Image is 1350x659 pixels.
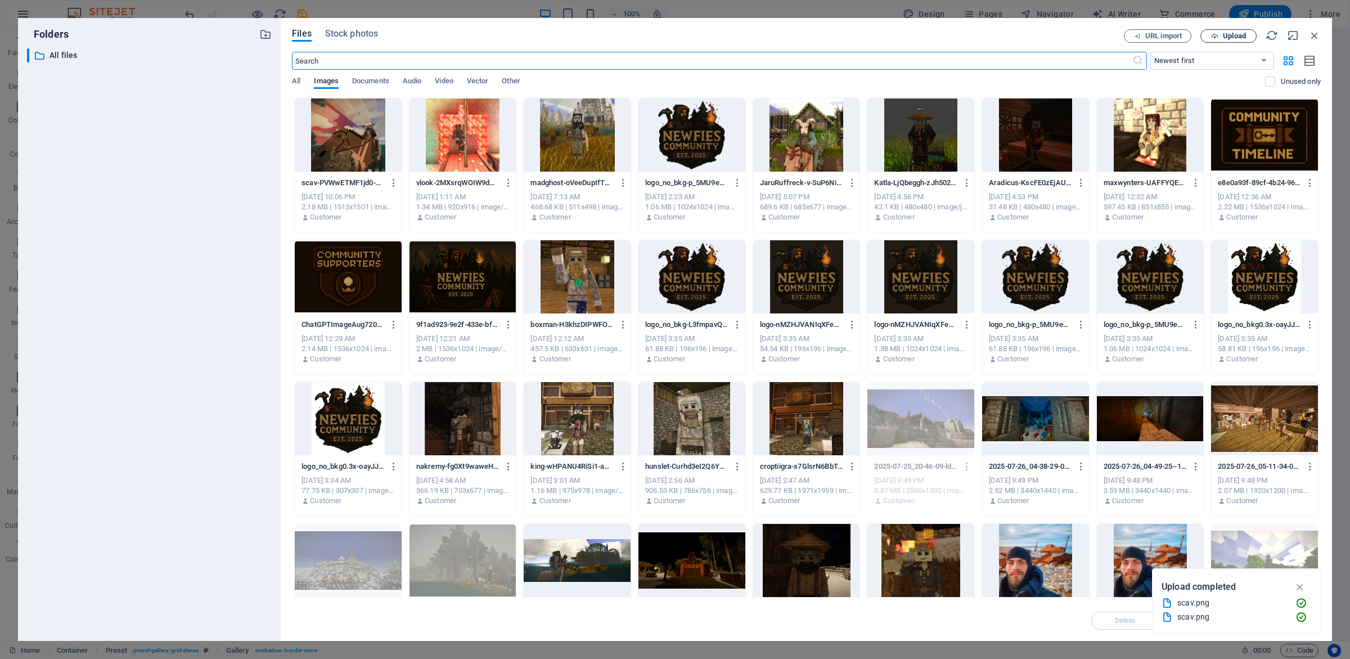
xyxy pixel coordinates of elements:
div: [DATE] 4:58 AM [416,476,510,486]
p: JaruRuffreck-v-SuP6NinweVRUoimjngOQ.png [760,178,843,188]
p: croptiigra-s7GlsrN6BbTAtIDWiiXNXg.jpg [760,461,843,472]
p: Customer [997,496,1029,506]
div: [DATE] 3:34 AM [301,476,395,486]
div: [DATE] 12:21 AM [416,334,510,344]
p: 9f1ad923-9e2f-433e-bf62-ab71765d1a58-3pjnaiQiIDcCNVGt4dg8lQ.png [416,320,499,330]
p: logo_no_bkg-p_5MU9eZIUIMUKUhToYpgQ.png [1104,320,1186,330]
div: 77.75 KB | 307x307 | image/jpeg [301,486,395,496]
p: Customer [310,496,341,506]
p: Customer [310,354,341,364]
div: 42.1 KB | 480x480 | image/jpeg [874,202,967,212]
div: [DATE] 4:56 PM [874,192,967,202]
div: [DATE] 3:35 AM [1104,334,1197,344]
button: Upload [1200,29,1257,43]
div: 1.38 MB | 1024x1024 | image/png [874,344,967,354]
div: 31.48 KB | 480x480 | image/jpeg [989,202,1082,212]
p: e8e0a93f-89cf-4b24-96d4-04bf43f36c6f-9HpZwTFcrLne0gfnrR9lKw.png [1218,178,1300,188]
p: logo_no_bkg-p_5MU9eZIUIMUKUhToYpgQ-yGmSG4Igyv2pXYNa0HXVbw.png [989,320,1072,330]
div: 629.77 KB | 1971x1959 | image/jpeg [760,486,853,496]
div: 2.14 MB | 1536x1024 | image/png [301,344,395,354]
span: Video [435,74,453,90]
div: 906.53 KB | 786x756 | image/png [645,486,739,496]
p: Customer [768,354,800,364]
div: [DATE] 9:49 PM [989,476,1082,486]
div: 3.59 MB | 3440x1440 | image/png [1104,486,1197,496]
p: Customer [310,212,341,222]
div: [DATE] 3:35 AM [760,334,853,344]
p: logo-nMZHJVANIqXFeVRTykXftg.png [874,320,957,330]
p: logo_no_bkg0.3x-oayJJR5ydeklJcrHU7F-rw.jpg [301,461,384,472]
div: [DATE] 12:29 AM [301,334,395,344]
div: This file has already been selected or is not supported by this element [867,382,974,455]
div: [DATE] 10:06 PM [301,192,395,202]
p: 2025-07-26_04-38-29-0L3KSofrs_Z4FKzgtT1ATg.png [989,461,1072,472]
div: 54.54 KB | 196x196 | image/png [760,344,853,354]
div: 1.06 MB | 1024x1024 | image/png [1104,344,1197,354]
div: 2.07 MB | 1920x1200 | image/png [1218,486,1311,496]
button: URL import [1124,29,1191,43]
span: Audio [403,74,421,90]
div: [DATE] 12:36 AM [1218,192,1311,202]
p: king-wHPANU4RiSi1-aKIFDzPrA.png [530,461,613,472]
p: Customer [654,496,685,506]
div: This file has already been selected or is not supported by this element [295,524,402,597]
div: 61.88 KB | 196x196 | image/png [989,344,1082,354]
p: Customer [1112,354,1144,364]
i: Minimize [1287,29,1299,42]
p: Customer [1112,212,1144,222]
p: ChatGPTImageAug7202507_59_03PM-0NXeI7WS48AUsVk3uQf-pw.png [301,320,384,330]
p: hunslet-Curhd3eI2Q6Y8zHv6HauhQ.png [645,461,728,472]
p: logo-nMZHJVANIqXFeVRTykXftg-BMwrCvb2DWjiFkDr2rsBLA.png [760,320,843,330]
i: Reload [1266,29,1278,42]
div: [DATE] 7:13 AM [530,192,624,202]
p: Customer [539,354,571,364]
div: 2.18 MB | 1513x1501 | image/png [301,202,395,212]
i: Create new folder [259,28,272,41]
p: 2025-07-26_05-11-34-0CVEXAffnFeQCCEuGVh93A.png [1218,461,1300,472]
p: Upload completed [1162,580,1236,594]
div: [DATE] 1:11 AM [416,192,510,202]
p: logo_no_bkg0.3x-oayJJR5ydeklJcrHU7F-rw-LMD7UIjFlS0qh8jXtyRxeg.png [1218,320,1300,330]
div: 468.68 KB | 511x498 | image/png [530,202,624,212]
div: [DATE] 3:35 AM [645,334,739,344]
p: Customer [883,496,915,506]
input: Search [292,52,1132,70]
div: [DATE] 2:47 AM [760,476,853,486]
p: boxman-H3khzDIPWFOEBxLLLsnXgw.png [530,320,613,330]
span: Documents [352,74,389,90]
span: Images [314,74,339,90]
p: nakremy-fg0Xt9waweHEjMWi___kSg.png [416,461,499,472]
p: Customer [654,354,685,364]
div: 2.22 MB | 1536x1024 | image/png [1218,202,1311,212]
p: logo_no_bkg-L3fmpavQ9QVcNIZrpGHiWg-5ZRv5KdjtdmXSotYSs-4kg.png [645,320,728,330]
p: Folders [27,27,69,42]
div: [DATE] 2:23 AM [645,192,739,202]
div: 58.81 KB | 196x196 | image/png [1218,344,1311,354]
p: All files [49,49,251,62]
div: 2.92 MB | 3440x1440 | image/png [989,486,1082,496]
div: [DATE] 9:48 PM [1218,476,1311,486]
p: Displays only files that are not in use on the website. Files added during this session can still... [1281,77,1321,87]
div: 457.5 KB | 633x631 | image/png [530,344,624,354]
div: [DATE] 9:48 PM [1104,476,1197,486]
span: URL import [1145,33,1182,39]
p: scav-PVWwETMF1jd0-RE3WNaZWA.png [301,178,384,188]
p: Katla-LjQbeggh-zJh5026iUZI2A.jpg [874,178,957,188]
div: [DATE] 12:12 AM [530,334,624,344]
div: 597.45 KB | 851x855 | image/png [1104,202,1197,212]
div: ​ [27,48,29,62]
div: 2 MB | 1536x1024 | image/png [416,344,510,354]
p: Customer [883,354,915,364]
p: Customer [1226,496,1258,506]
p: Customer [539,212,571,222]
div: This file has already been selected or is not supported by this element [409,524,516,597]
p: Customer [425,212,456,222]
div: 366.19 KB | 703x677 | image/png [416,486,510,496]
div: [DATE] 3:35 AM [874,334,967,344]
span: All [292,74,300,90]
p: Customer [997,354,1029,364]
span: Vector [467,74,489,90]
p: Customer [1226,212,1258,222]
p: Customer [1226,354,1258,364]
span: Files [292,27,312,41]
